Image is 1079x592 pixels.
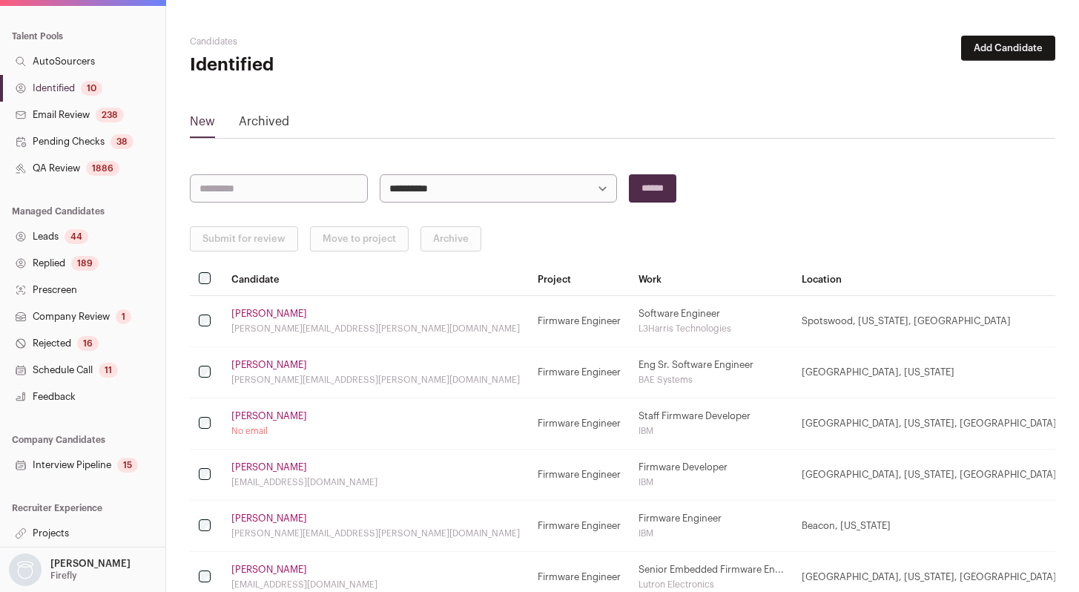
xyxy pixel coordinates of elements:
[529,398,630,450] td: Firmware Engineer
[50,558,131,570] p: [PERSON_NAME]
[231,323,520,335] div: [PERSON_NAME][EMAIL_ADDRESS][PERSON_NAME][DOMAIN_NAME]
[77,336,99,351] div: 16
[81,81,102,96] div: 10
[190,113,215,137] a: New
[231,410,307,422] a: [PERSON_NAME]
[190,53,478,77] h1: Identified
[231,308,307,320] a: [PERSON_NAME]
[961,36,1055,61] button: Add Candidate
[239,113,289,137] a: Archived
[793,398,1066,450] td: [GEOGRAPHIC_DATA], [US_STATE], [GEOGRAPHIC_DATA]
[639,425,784,437] div: IBM
[99,363,118,378] div: 11
[116,309,131,324] div: 1
[9,553,42,586] img: nopic.png
[86,161,119,176] div: 1886
[529,263,630,296] th: Project
[231,564,307,576] a: [PERSON_NAME]
[793,347,1066,398] td: [GEOGRAPHIC_DATA], [US_STATE]
[6,553,133,586] button: Open dropdown
[639,323,784,335] div: L3Harris Technologies
[793,296,1066,347] td: Spotswood, [US_STATE], [GEOGRAPHIC_DATA]
[630,398,793,450] td: Staff Firmware Developer
[529,296,630,347] td: Firmware Engineer
[231,359,307,371] a: [PERSON_NAME]
[630,501,793,552] td: Firmware Engineer
[231,476,520,488] div: [EMAIL_ADDRESS][DOMAIN_NAME]
[222,263,529,296] th: Candidate
[231,425,520,437] div: No email
[529,347,630,398] td: Firmware Engineer
[793,501,1066,552] td: Beacon, [US_STATE]
[50,570,77,582] p: Firefly
[630,450,793,501] td: Firmware Developer
[630,347,793,398] td: Eng Sr. Software Engineer
[231,527,520,539] div: [PERSON_NAME][EMAIL_ADDRESS][PERSON_NAME][DOMAIN_NAME]
[190,36,478,47] h2: Candidates
[639,579,784,591] div: Lutron Electronics
[65,229,88,244] div: 44
[117,458,138,473] div: 15
[639,527,784,539] div: IBM
[71,256,99,271] div: 189
[96,108,124,122] div: 238
[529,501,630,552] td: Firmware Engineer
[639,374,784,386] div: BAE Systems
[110,134,133,149] div: 38
[231,461,307,473] a: [PERSON_NAME]
[630,263,793,296] th: Work
[639,476,784,488] div: IBM
[231,579,520,591] div: [EMAIL_ADDRESS][DOMAIN_NAME]
[231,513,307,524] a: [PERSON_NAME]
[231,374,520,386] div: [PERSON_NAME][EMAIL_ADDRESS][PERSON_NAME][DOMAIN_NAME]
[793,450,1066,501] td: [GEOGRAPHIC_DATA], [US_STATE], [GEOGRAPHIC_DATA]
[630,296,793,347] td: Software Engineer
[793,263,1066,296] th: Location
[529,450,630,501] td: Firmware Engineer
